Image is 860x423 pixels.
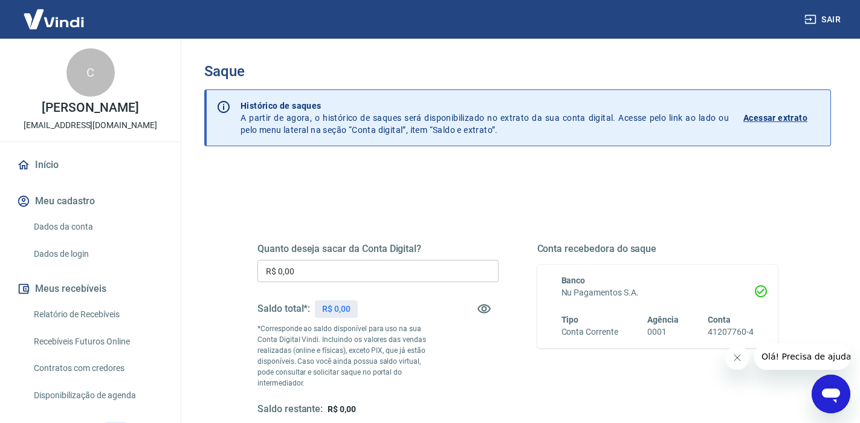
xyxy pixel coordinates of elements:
span: Agência [647,315,679,325]
a: Início [15,152,166,178]
p: Acessar extrato [743,112,807,124]
button: Meus recebíveis [15,276,166,302]
iframe: Fechar mensagem [725,346,749,370]
iframe: Mensagem da empresa [754,343,850,370]
span: Banco [561,276,586,285]
div: C [66,48,115,97]
h5: Saldo restante: [257,403,323,416]
p: [EMAIL_ADDRESS][DOMAIN_NAME] [24,119,157,132]
span: R$ 0,00 [328,404,356,414]
a: Acessar extrato [743,100,821,136]
button: Sair [802,8,845,31]
a: Recebíveis Futuros Online [29,329,166,354]
a: Dados da conta [29,215,166,239]
p: A partir de agora, o histórico de saques será disponibilizado no extrato da sua conta digital. Ac... [241,100,729,136]
span: Olá! Precisa de ajuda? [7,8,102,18]
p: Histórico de saques [241,100,729,112]
button: Meu cadastro [15,188,166,215]
a: Disponibilização de agenda [29,383,166,408]
h5: Saldo total*: [257,303,310,315]
span: Tipo [561,315,579,325]
iframe: Botão para abrir a janela de mensagens [812,375,850,413]
h5: Quanto deseja sacar da Conta Digital? [257,243,499,255]
a: Contratos com credores [29,356,166,381]
span: Conta [708,315,731,325]
h6: Nu Pagamentos S.A. [561,286,754,299]
h6: 0001 [647,326,679,338]
h3: Saque [204,63,831,80]
p: [PERSON_NAME] [42,102,138,114]
p: R$ 0,00 [322,303,351,315]
a: Relatório de Recebíveis [29,302,166,327]
p: *Corresponde ao saldo disponível para uso na sua Conta Digital Vindi. Incluindo os valores das ve... [257,323,438,389]
h6: 41207760-4 [708,326,754,338]
img: Vindi [15,1,93,37]
h6: Conta Corrente [561,326,618,338]
a: Dados de login [29,242,166,266]
h5: Conta recebedora do saque [537,243,778,255]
